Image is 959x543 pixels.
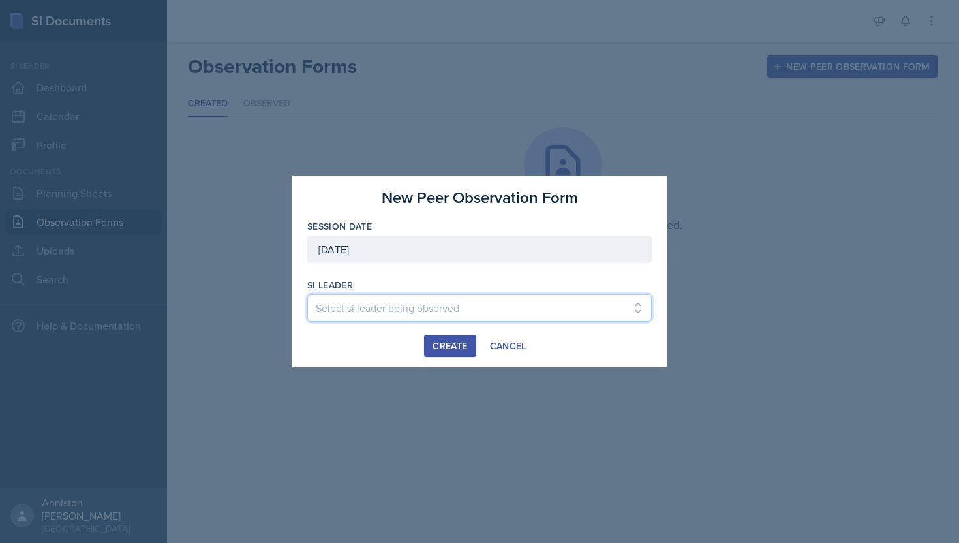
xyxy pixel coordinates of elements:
label: Session Date [307,220,372,233]
div: Create [433,341,467,351]
button: Create [424,335,476,357]
h3: New Peer Observation Form [382,186,578,209]
button: Cancel [481,335,535,357]
div: Cancel [490,341,526,351]
label: si leader [307,279,353,292]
